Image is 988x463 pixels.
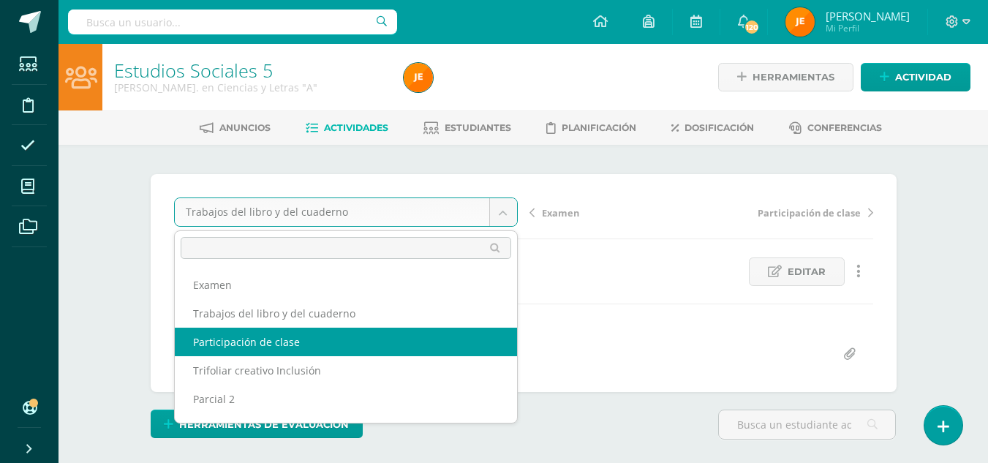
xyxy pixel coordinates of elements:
div: Trabajos del libro y del cuaderno [175,299,517,328]
div: Participación de clase [175,328,517,356]
div: Parcial 1 [175,413,517,442]
div: Trifoliar creativo Inclusión [175,356,517,385]
div: Parcial 2 [175,385,517,413]
div: Examen [175,271,517,299]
